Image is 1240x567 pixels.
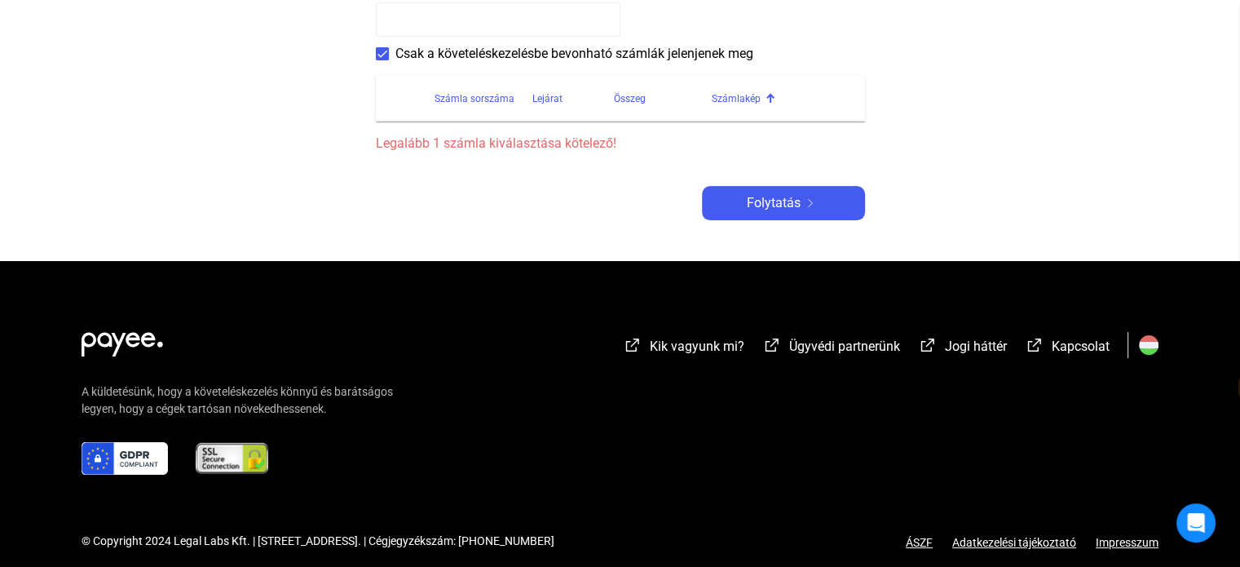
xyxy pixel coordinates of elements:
[194,442,270,475] img: ssl
[789,339,900,354] span: Ügyvédi partnerünk
[702,186,865,220] button: Folytatásarrow-right-white
[1139,335,1158,355] img: HU.svg
[395,44,753,64] span: Csak a követeléskezelésbe bevonható számlák jelenjenek meg
[1176,503,1216,543] div: Open Intercom Messenger
[650,339,744,354] span: Kik vagyunk mi?
[918,341,1007,357] a: external-link-whiteJogi háttér
[82,442,168,475] img: gdpr
[1052,339,1110,354] span: Kapcsolat
[933,536,1096,549] a: Adatkezelési tájékoztató
[906,536,933,549] a: ÁSZF
[532,89,614,109] div: Lejárat
[435,89,532,109] div: Számla sorszáma
[1096,536,1158,549] a: Impresszum
[376,134,865,153] span: Legalább 1 számla kiválasztása kötelező!
[82,323,163,357] img: white-payee-white-dot.svg
[1025,337,1044,353] img: external-link-white
[532,89,563,109] div: Lejárat
[435,89,514,109] div: Számla sorszáma
[747,193,801,213] span: Folytatás
[801,199,820,207] img: arrow-right-white
[82,533,554,550] div: © Copyright 2024 Legal Labs Kft. | [STREET_ADDRESS]. | Cégjegyzékszám: [PHONE_NUMBER]
[1025,341,1110,357] a: external-link-whiteKapcsolat
[712,89,845,109] div: Számlakép
[762,341,900,357] a: external-link-whiteÜgyvédi partnerünk
[623,337,642,353] img: external-link-white
[918,337,938,353] img: external-link-white
[623,341,744,357] a: external-link-whiteKik vagyunk mi?
[762,337,782,353] img: external-link-white
[945,339,1007,354] span: Jogi háttér
[712,89,761,109] div: Számlakép
[614,89,646,109] div: Összeg
[614,89,712,109] div: Összeg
